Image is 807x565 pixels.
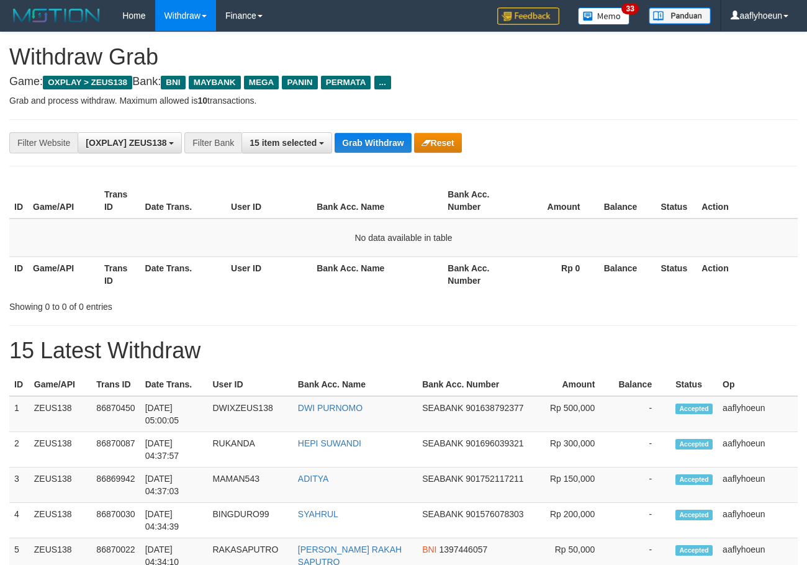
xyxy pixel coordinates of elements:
[161,76,185,89] span: BNI
[536,432,613,468] td: Rp 300,000
[207,503,292,538] td: BINGDURO99
[140,183,226,219] th: Date Trans.
[675,439,713,450] span: Accepted
[91,396,140,432] td: 86870450
[91,373,140,396] th: Trans ID
[514,256,599,292] th: Rp 0
[578,7,630,25] img: Button%20Memo.svg
[613,432,670,468] td: -
[9,296,327,313] div: Showing 0 to 0 of 0 entries
[649,7,711,24] img: panduan.png
[335,133,411,153] button: Grab Withdraw
[140,503,208,538] td: [DATE] 04:34:39
[197,96,207,106] strong: 10
[613,468,670,503] td: -
[99,256,140,292] th: Trans ID
[207,468,292,503] td: MAMAN543
[656,183,697,219] th: Status
[241,132,332,153] button: 15 item selected
[613,373,670,396] th: Balance
[189,76,241,89] span: MAYBANK
[29,468,92,503] td: ZEUS138
[374,76,391,89] span: ...
[99,183,140,219] th: Trans ID
[670,373,718,396] th: Status
[536,468,613,503] td: Rp 150,000
[422,438,463,448] span: SEABANK
[312,183,443,219] th: Bank Acc. Name
[86,138,166,148] span: [OXPLAY] ZEUS138
[9,373,29,396] th: ID
[466,438,523,448] span: Copy 901696039321 to clipboard
[697,183,798,219] th: Action
[613,503,670,538] td: -
[497,7,559,25] img: Feedback.jpg
[9,219,798,257] td: No data available in table
[718,468,798,503] td: aaflyhoeun
[321,76,371,89] span: PERMATA
[28,256,99,292] th: Game/API
[28,183,99,219] th: Game/API
[140,432,208,468] td: [DATE] 04:37:57
[9,432,29,468] td: 2
[422,474,463,484] span: SEABANK
[91,503,140,538] td: 86870030
[29,432,92,468] td: ZEUS138
[598,183,656,219] th: Balance
[675,545,713,556] span: Accepted
[226,183,312,219] th: User ID
[250,138,317,148] span: 15 item selected
[9,6,104,25] img: MOTION_logo.png
[29,503,92,538] td: ZEUS138
[9,396,29,432] td: 1
[140,396,208,432] td: [DATE] 05:00:05
[443,256,514,292] th: Bank Acc. Number
[184,132,241,153] div: Filter Bank
[514,183,599,219] th: Amount
[9,183,28,219] th: ID
[207,373,292,396] th: User ID
[422,545,436,554] span: BNI
[140,256,226,292] th: Date Trans.
[140,468,208,503] td: [DATE] 04:37:03
[91,432,140,468] td: 86870087
[43,76,132,89] span: OXPLAY > ZEUS138
[443,183,514,219] th: Bank Acc. Number
[536,373,613,396] th: Amount
[9,503,29,538] td: 4
[298,403,363,413] a: DWI PURNOMO
[675,404,713,414] span: Accepted
[9,76,798,88] h4: Game: Bank:
[282,76,317,89] span: PANIN
[675,510,713,520] span: Accepted
[697,256,798,292] th: Action
[298,509,338,519] a: SYAHRUL
[9,338,798,363] h1: 15 Latest Withdraw
[414,133,462,153] button: Reset
[78,132,182,153] button: [OXPLAY] ZEUS138
[656,256,697,292] th: Status
[29,396,92,432] td: ZEUS138
[293,373,417,396] th: Bank Acc. Name
[298,438,361,448] a: HEPI SUWANDI
[9,94,798,107] p: Grab and process withdraw. Maximum allowed is transactions.
[244,76,279,89] span: MEGA
[466,509,523,519] span: Copy 901576078303 to clipboard
[9,132,78,153] div: Filter Website
[536,503,613,538] td: Rp 200,000
[422,509,463,519] span: SEABANK
[466,474,523,484] span: Copy 901752117211 to clipboard
[718,396,798,432] td: aaflyhoeun
[439,545,487,554] span: Copy 1397446057 to clipboard
[91,468,140,503] td: 86869942
[226,256,312,292] th: User ID
[466,403,523,413] span: Copy 901638792377 to clipboard
[675,474,713,485] span: Accepted
[598,256,656,292] th: Balance
[207,432,292,468] td: RUKANDA
[718,373,798,396] th: Op
[621,3,638,14] span: 33
[417,373,536,396] th: Bank Acc. Number
[9,256,28,292] th: ID
[9,468,29,503] td: 3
